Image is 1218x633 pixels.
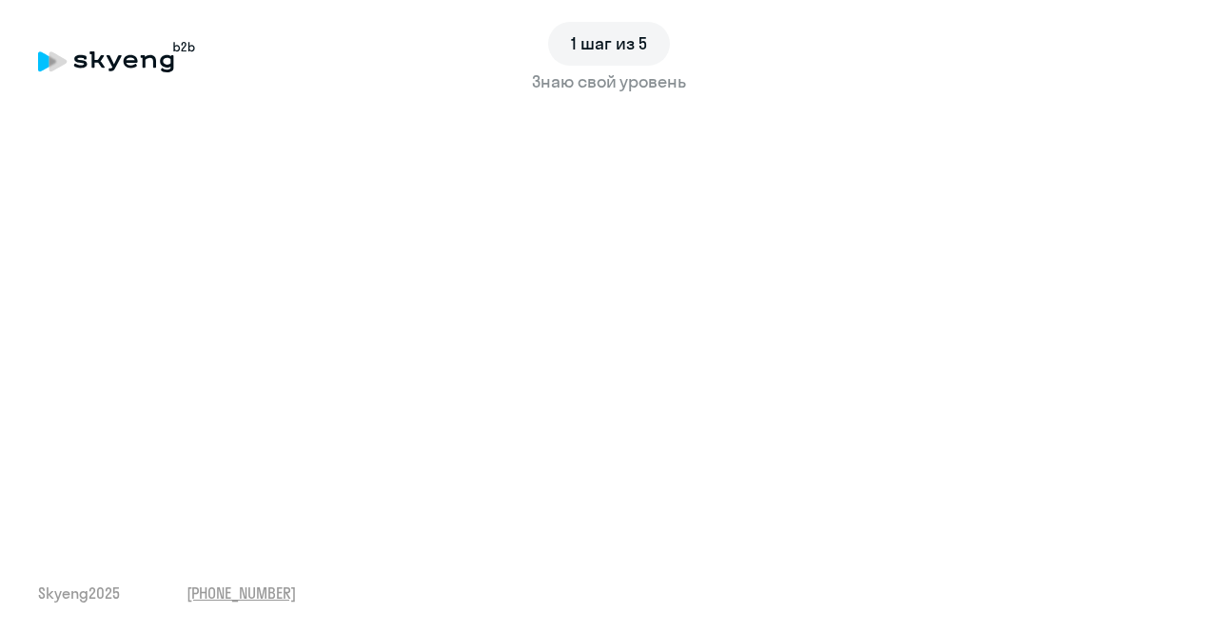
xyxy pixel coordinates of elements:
[187,583,296,603] a: [PHONE_NUMBER]
[88,584,120,603] font: 2025
[38,584,88,603] font: Skyeng
[571,32,647,54] font: 1 шаг из 5
[532,70,686,92] font: Знаю свой уровень
[187,584,296,603] font: [PHONE_NUMBER]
